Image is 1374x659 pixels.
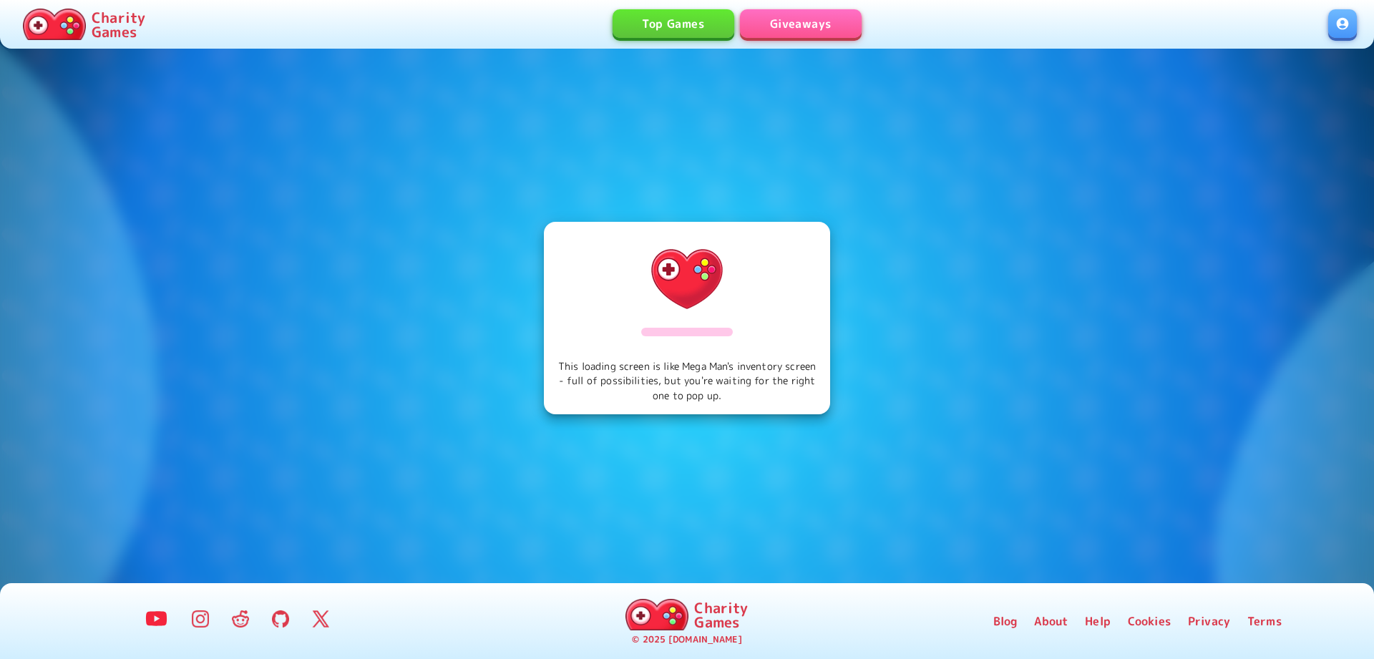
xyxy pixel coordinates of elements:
[23,9,86,40] img: Charity.Games
[272,610,289,628] img: GitHub Logo
[1128,612,1171,630] a: Cookies
[1085,612,1111,630] a: Help
[1188,612,1230,630] a: Privacy
[993,612,1018,630] a: Blog
[740,9,862,38] a: Giveaways
[620,596,754,633] a: Charity Games
[192,610,209,628] img: Instagram Logo
[92,10,145,39] p: Charity Games
[312,610,329,628] img: Twitter Logo
[632,633,741,647] p: © 2025 [DOMAIN_NAME]
[1034,612,1068,630] a: About
[694,600,748,629] p: Charity Games
[613,9,734,38] a: Top Games
[625,599,688,630] img: Charity.Games
[232,610,249,628] img: Reddit Logo
[1247,612,1282,630] a: Terms
[17,6,151,43] a: Charity Games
